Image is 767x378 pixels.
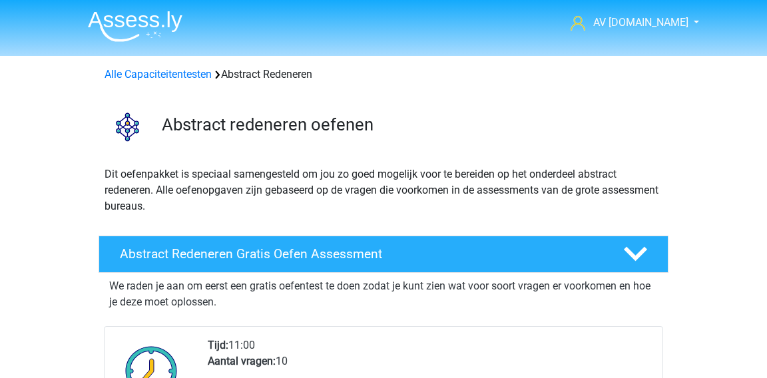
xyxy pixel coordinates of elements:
p: Dit oefenpakket is speciaal samengesteld om jou zo goed mogelijk voor te bereiden op het onderdee... [105,166,662,214]
div: Abstract Redeneren [99,67,668,83]
h3: Abstract redeneren oefenen [162,114,658,135]
b: Tijd: [208,339,228,351]
b: Aantal vragen: [208,355,276,367]
img: Assessly [88,11,182,42]
span: AV [DOMAIN_NAME] [593,16,688,29]
a: Abstract Redeneren Gratis Oefen Assessment [93,236,674,273]
img: abstract redeneren [99,98,156,155]
a: Alle Capaciteitentesten [105,68,212,81]
a: AV [DOMAIN_NAME] [565,15,690,31]
p: We raden je aan om eerst een gratis oefentest te doen zodat je kunt zien wat voor soort vragen er... [109,278,658,310]
h4: Abstract Redeneren Gratis Oefen Assessment [120,246,602,262]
